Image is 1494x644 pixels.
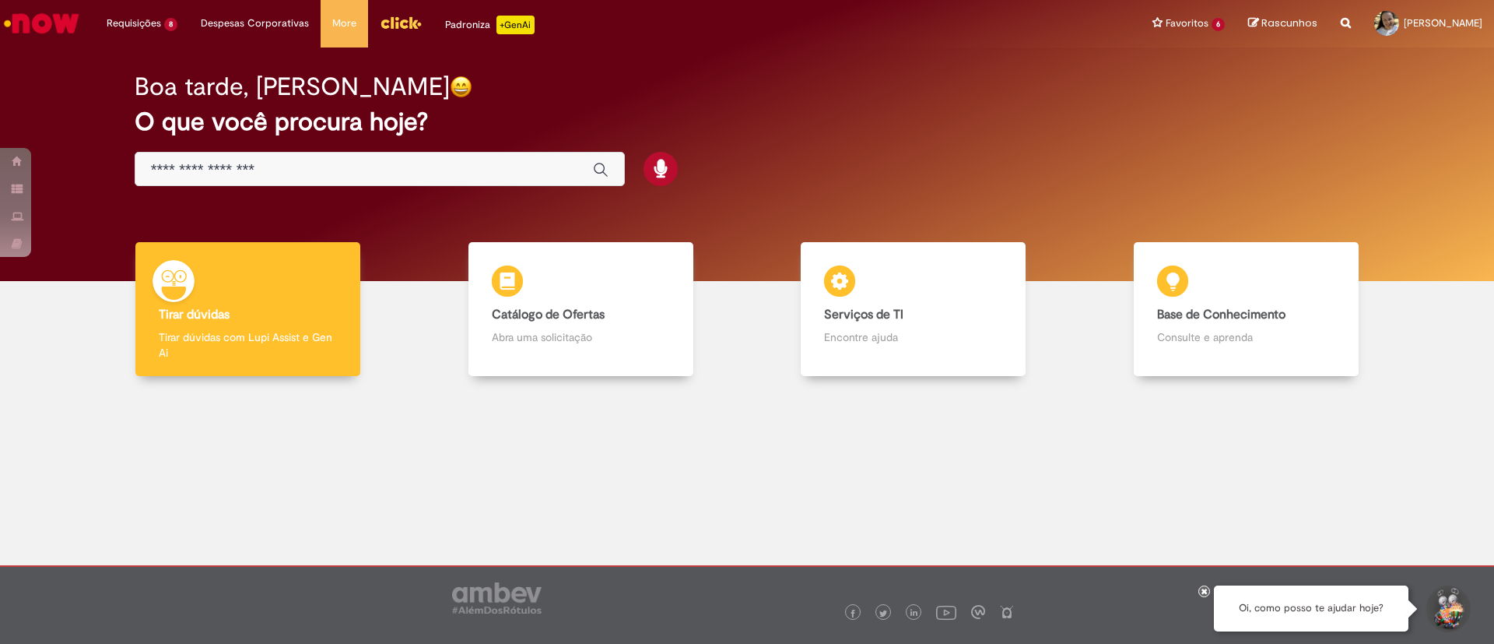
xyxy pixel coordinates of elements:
[824,329,1002,345] p: Encontre ajuda
[332,16,356,31] span: More
[971,605,985,619] img: logo_footer_workplace.png
[135,73,450,100] h2: Boa tarde, [PERSON_NAME]
[1157,307,1285,322] b: Base de Conhecimento
[1157,329,1335,345] p: Consulte e aprenda
[1000,605,1014,619] img: logo_footer_naosei.png
[1248,16,1317,31] a: Rascunhos
[450,76,472,98] img: happy-face.png
[1404,16,1482,30] span: [PERSON_NAME]
[1214,586,1408,632] div: Oi, como posso te ajudar hoje?
[1080,242,1413,377] a: Base de Conhecimento Consulte e aprenda
[492,307,605,322] b: Catálogo de Ofertas
[201,16,309,31] span: Despesas Corporativas
[910,609,918,618] img: logo_footer_linkedin.png
[879,610,887,618] img: logo_footer_twitter.png
[452,582,542,614] img: logo_footer_ambev_rotulo_gray.png
[1424,586,1471,632] button: Iniciar Conversa de Suporte
[82,242,415,377] a: Tirar dúvidas Tirar dúvidas com Lupi Assist e Gen Ai
[1261,16,1317,30] span: Rascunhos
[849,610,857,618] img: logo_footer_facebook.png
[159,307,230,322] b: Tirar dúvidas
[1212,18,1225,31] span: 6
[496,16,535,34] p: +GenAi
[107,16,161,31] span: Requisições
[164,18,177,31] span: 8
[747,242,1080,377] a: Serviços de TI Encontre ajuda
[415,242,748,377] a: Catálogo de Ofertas Abra uma solicitação
[445,16,535,34] div: Padroniza
[936,602,956,622] img: logo_footer_youtube.png
[159,329,337,361] p: Tirar dúvidas com Lupi Assist e Gen Ai
[492,329,670,345] p: Abra uma solicitação
[824,307,903,322] b: Serviços de TI
[135,108,1360,135] h2: O que você procura hoje?
[1166,16,1208,31] span: Favoritos
[380,11,422,34] img: click_logo_yellow_360x200.png
[2,8,82,39] img: ServiceNow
